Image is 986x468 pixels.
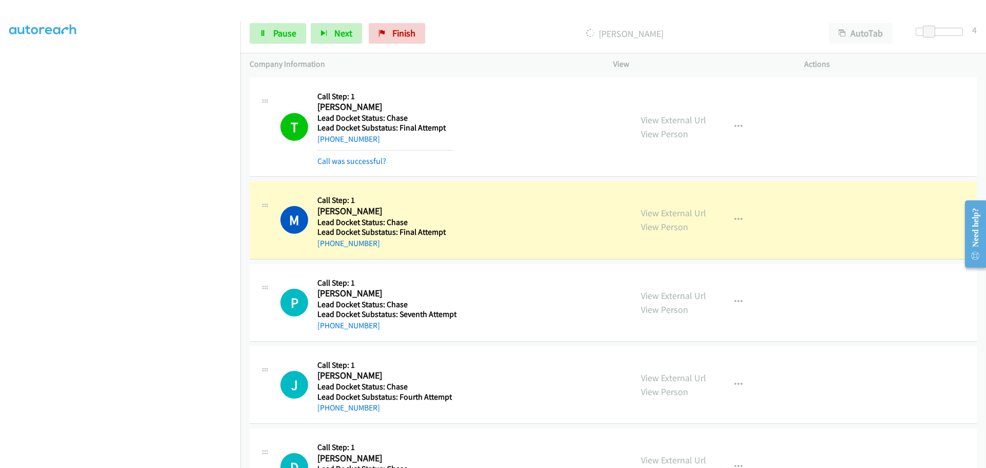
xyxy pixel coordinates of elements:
h2: [PERSON_NAME] [317,370,454,382]
p: [PERSON_NAME] [439,27,810,41]
h5: Call Step: 1 [317,195,454,205]
h2: [PERSON_NAME] [317,101,454,113]
p: View [613,58,786,70]
a: [PHONE_NUMBER] [317,134,380,144]
h2: [PERSON_NAME] [317,288,454,299]
h1: P [280,289,308,316]
p: Company Information [250,58,595,70]
a: View External Url [641,114,706,126]
h5: Lead Docket Status: Chase [317,113,454,123]
h5: Lead Docket Substatus: Fourth Attempt [317,392,454,402]
h5: Call Step: 1 [317,360,454,370]
h5: Call Step: 1 [317,278,457,288]
h1: T [280,113,308,141]
button: AutoTab [829,23,893,44]
h5: Call Step: 1 [317,91,454,102]
h1: M [280,206,308,234]
a: [PHONE_NUMBER] [317,403,380,413]
span: Finish [392,27,415,39]
a: View Person [641,221,688,233]
h1: J [280,371,308,399]
h2: [PERSON_NAME] [317,453,454,464]
span: Pause [273,27,296,39]
button: Next [311,23,362,44]
a: Pause [250,23,306,44]
a: View Person [641,128,688,140]
a: View External Url [641,207,706,219]
a: [PHONE_NUMBER] [317,321,380,330]
a: View Person [641,304,688,315]
h5: Lead Docket Substatus: Seventh Attempt [317,309,457,320]
h2: [PERSON_NAME] [317,205,454,217]
a: Finish [369,23,425,44]
a: View External Url [641,290,706,302]
h5: Lead Docket Status: Chase [317,217,454,228]
span: Next [334,27,352,39]
iframe: Resource Center [956,193,986,275]
h5: Lead Docket Status: Chase [317,299,457,310]
a: View External Url [641,372,706,384]
a: View External Url [641,454,706,466]
a: View Person [641,386,688,398]
h5: Lead Docket Substatus: Final Attempt [317,123,454,133]
h5: Lead Docket Substatus: Final Attempt [317,227,454,237]
div: 4 [972,23,977,37]
a: Call was successful? [317,156,386,166]
h5: Lead Docket Status: Chase [317,382,454,392]
p: Actions [804,58,977,70]
a: [PHONE_NUMBER] [317,238,380,248]
div: The call is yet to be attempted [280,371,308,399]
div: The call is yet to be attempted [280,289,308,316]
h5: Call Step: 1 [317,442,454,453]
